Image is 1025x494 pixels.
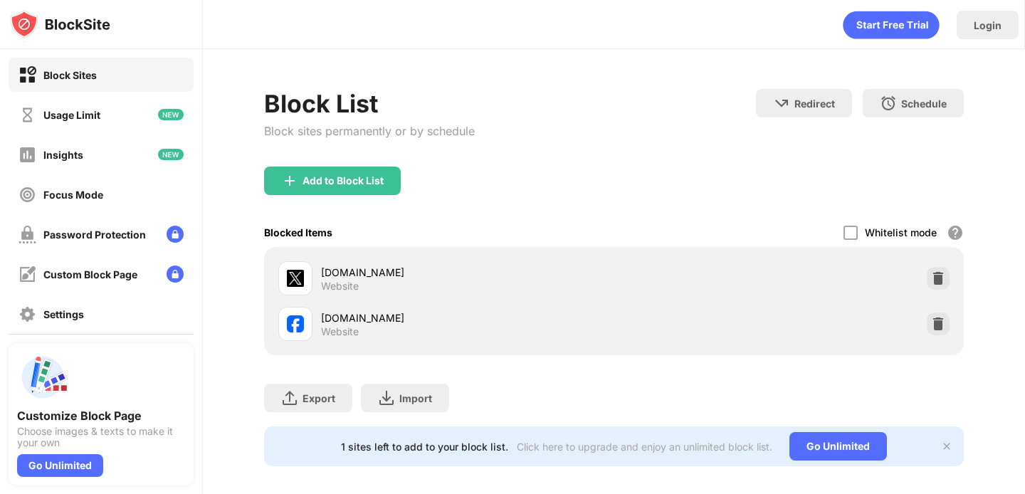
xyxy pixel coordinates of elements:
[901,98,947,110] div: Schedule
[321,310,614,325] div: [DOMAIN_NAME]
[303,392,335,404] div: Export
[264,226,332,238] div: Blocked Items
[264,89,475,118] div: Block List
[287,315,304,332] img: favicons
[19,226,36,243] img: password-protection-off.svg
[43,268,137,280] div: Custom Block Page
[167,226,184,243] img: lock-menu.svg
[321,280,359,293] div: Website
[303,175,384,186] div: Add to Block List
[19,66,36,84] img: block-on.svg
[19,266,36,283] img: customize-block-page-off.svg
[843,11,940,39] div: animation
[19,305,36,323] img: settings-off.svg
[264,124,475,138] div: Block sites permanently or by schedule
[517,441,772,453] div: Click here to upgrade and enjoy an unlimited block list.
[941,441,952,452] img: x-button.svg
[17,426,185,448] div: Choose images & texts to make it your own
[341,441,508,453] div: 1 sites left to add to your block list.
[158,149,184,160] img: new-icon.svg
[17,352,68,403] img: push-custom-page.svg
[43,189,103,201] div: Focus Mode
[794,98,835,110] div: Redirect
[43,228,146,241] div: Password Protection
[399,392,432,404] div: Import
[43,69,97,81] div: Block Sites
[19,146,36,164] img: insights-off.svg
[43,109,100,121] div: Usage Limit
[789,432,887,461] div: Go Unlimited
[974,19,1002,31] div: Login
[865,226,937,238] div: Whitelist mode
[43,149,83,161] div: Insights
[321,325,359,338] div: Website
[19,186,36,204] img: focus-off.svg
[10,10,110,38] img: logo-blocksite.svg
[17,454,103,477] div: Go Unlimited
[19,106,36,124] img: time-usage-off.svg
[158,109,184,120] img: new-icon.svg
[43,308,84,320] div: Settings
[287,270,304,287] img: favicons
[321,265,614,280] div: [DOMAIN_NAME]
[167,266,184,283] img: lock-menu.svg
[17,409,185,423] div: Customize Block Page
